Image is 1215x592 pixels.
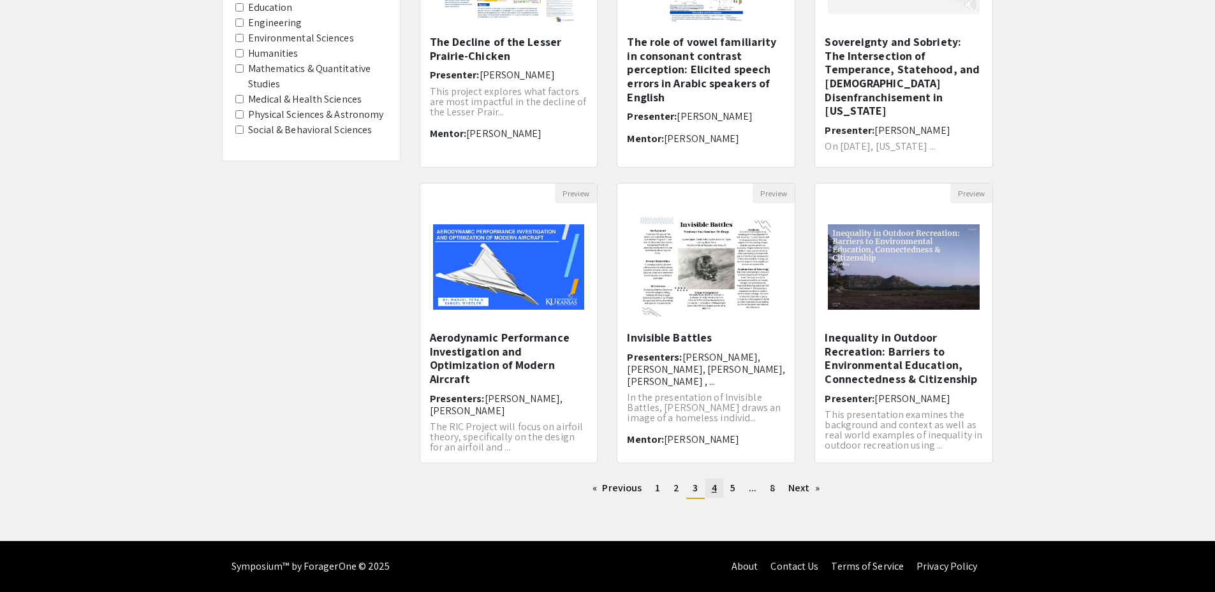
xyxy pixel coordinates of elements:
[430,393,588,417] h6: Presenters:
[248,61,387,92] label: Mathematics & Quantitative Studies
[677,110,752,123] span: [PERSON_NAME]
[480,68,555,82] span: [PERSON_NAME]
[831,560,904,573] a: Terms of Service
[664,433,739,446] span: [PERSON_NAME]
[248,122,372,138] label: Social & Behavioral Sciences
[627,35,785,104] h5: The role of vowel familiarity in consonant contrast perception: Elicited speech errors in Arabic ...
[825,35,983,118] h5: Sovereignty and Sobriety: The Intersection of Temperance, Statehood, and [DEMOGRAPHIC_DATA] Disen...
[825,410,983,451] p: This presentation examines the background and context as well as real world examples of inequalit...
[555,184,597,203] button: Preview
[782,479,826,498] a: Next page
[430,35,588,62] h5: The Decline of the Lesser Prairie-Chicken
[874,392,950,405] span: [PERSON_NAME]
[617,183,795,463] div: Open Presentation <p>Invisible Battles</p>
[917,560,977,573] a: Privacy Policy
[232,541,390,592] div: Symposium™ by ForagerOne © 2025
[420,479,994,499] ul: Pagination
[950,184,992,203] button: Preview
[430,69,588,81] h6: Presenter:
[753,184,795,203] button: Preview
[712,481,717,495] span: 4
[627,351,785,388] h6: Presenters:
[627,132,664,145] span: Mentor:
[466,127,541,140] span: [PERSON_NAME]
[248,92,362,107] label: Medical & Health Sciences
[825,331,983,386] h5: Inequality in Outdoor Recreation: Barriers to Environmental Education, Connectedness & Citizenship
[749,481,756,495] span: ...
[732,560,758,573] a: About
[627,350,785,388] span: [PERSON_NAME], [PERSON_NAME], [PERSON_NAME], [PERSON_NAME] , ...
[430,85,587,119] span: This project explores what factors are most impactful in the decline of the Lesser Prair...
[655,481,660,495] span: 1
[420,212,598,322] img: <p>Aerodynamic Performance Investigation and Optimization of Modern Aircraft</p>
[430,420,584,454] span: The RIC Project will focus on airfoil theory, specifically on the design for an airfoil and ...
[248,107,384,122] label: Physical Sciences & Astronomy
[815,212,992,322] img: <p>Inequality in Outdoor Recreation: Barriers to Environmental Education, Connectedness &amp; Cit...
[248,46,298,61] label: Humanities
[248,31,354,46] label: Environmental Sciences
[627,391,781,424] span: In the presentation of Invisible Battles, [PERSON_NAME] draws an image of a homeless individ...
[674,481,679,495] span: 2
[814,183,993,463] div: Open Presentation <p>Inequality in Outdoor Recreation: Barriers to Environmental Education, Conne...
[730,481,735,495] span: 5
[770,560,818,573] a: Contact Us
[825,141,983,152] p: On [DATE], [US_STATE] ...
[627,433,664,446] span: Mentor:
[430,331,588,386] h5: Aerodynamic Performance Investigation and Optimization of Modern Aircraft
[628,203,785,331] img: <p>Invisible Battles</p>
[664,132,739,145] span: [PERSON_NAME]
[825,393,983,405] h6: Presenter:
[874,124,950,137] span: [PERSON_NAME]
[430,392,563,417] span: [PERSON_NAME], [PERSON_NAME]
[248,15,302,31] label: Engineering
[627,331,785,345] h5: Invisible Battles
[825,124,983,136] h6: Presenter:
[770,481,775,495] span: 8
[627,110,785,122] h6: Presenter:
[10,535,54,582] iframe: Chat
[586,479,648,498] a: Previous page
[430,127,467,140] span: Mentor:
[420,183,598,463] div: Open Presentation <p>Aerodynamic Performance Investigation and Optimization of Modern Aircraft</p>
[693,481,698,495] span: 3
